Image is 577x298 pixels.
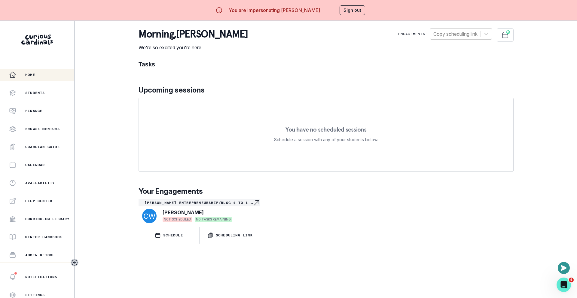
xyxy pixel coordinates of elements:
p: Availability [25,181,55,185]
button: Scheduling Link [200,227,260,244]
p: Guardian Guide [25,144,60,149]
a: [PERSON_NAME] Entrepreneurship/Blog 1-to-1-courseNavigate to engagement page[PERSON_NAME]NOT SCHE... [139,199,260,224]
p: Finance [25,108,42,113]
iframe: Intercom live chat [557,278,571,292]
p: Admin Retool [25,253,55,257]
p: You have no scheduled sessions [285,126,366,132]
img: svg [142,209,157,223]
button: Toggle sidebar [71,259,78,266]
p: We're so excited you're here. [139,44,248,51]
p: Help Center [25,199,52,203]
span: NOT SCHEDULED [163,217,192,222]
button: Open or close messaging widget [558,262,570,274]
p: Engagements: [398,32,428,36]
p: Notifications [25,275,57,279]
p: Your Engagements [139,186,514,197]
h1: Tasks [139,61,514,68]
p: Students [25,90,45,95]
img: Curious Cardinals Logo [21,35,53,45]
p: morning , [PERSON_NAME] [139,28,248,40]
p: Scheduling Link [216,233,253,238]
p: [PERSON_NAME] [163,209,204,216]
p: Mentor Handbook [25,235,62,239]
span: NO TASKS REMAINING [195,217,232,222]
button: Sign out [340,5,365,15]
p: Settings [25,293,45,297]
button: Schedule Sessions [497,28,514,42]
p: Browse Mentors [25,126,60,131]
p: Schedule a session with any of your students below. [274,136,378,143]
p: You are impersonating [PERSON_NAME] [229,7,320,14]
p: Curriculum Library [25,217,70,221]
p: Upcoming sessions [139,85,514,96]
p: Calendar [25,163,45,167]
p: Home [25,72,35,77]
p: SCHEDULE [163,233,183,238]
span: 4 [569,278,574,282]
p: [PERSON_NAME] Entrepreneurship/Blog 1-to-1-course [145,200,253,205]
svg: Navigate to engagement page [253,199,260,206]
button: SCHEDULE [139,227,199,244]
